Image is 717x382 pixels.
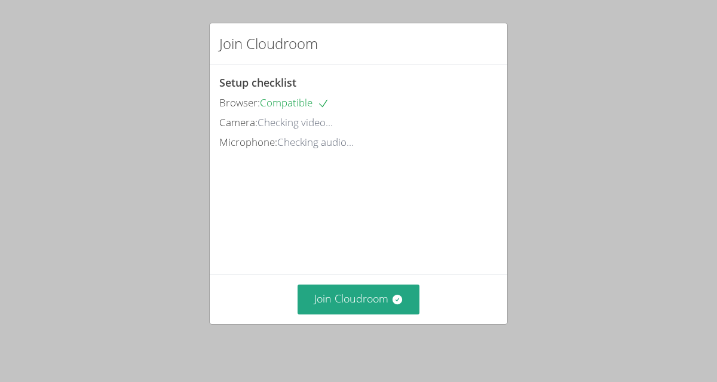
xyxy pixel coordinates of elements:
span: Checking audio... [277,135,354,149]
span: Checking video... [258,115,333,129]
span: Compatible [260,96,329,109]
span: Browser: [219,96,260,109]
span: Microphone: [219,135,277,149]
button: Join Cloudroom [298,285,420,314]
span: Setup checklist [219,75,296,90]
span: Camera: [219,115,258,129]
h2: Join Cloudroom [219,33,318,54]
